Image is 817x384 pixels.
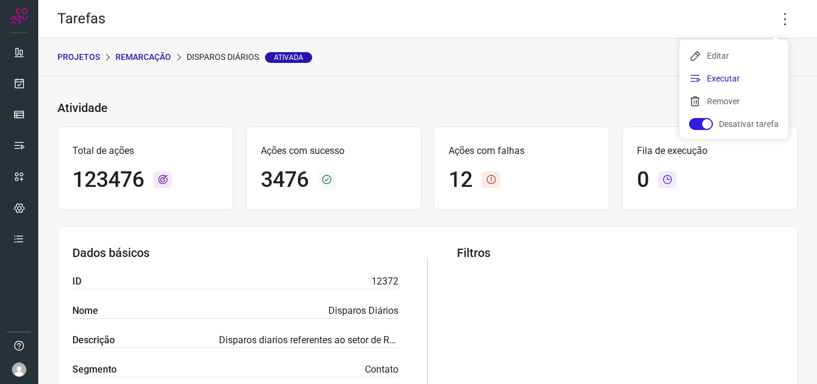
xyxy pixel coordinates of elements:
label: ID [72,274,81,289]
p: Disparos Diários [328,304,398,318]
label: Segmento [72,362,117,377]
p: 12372 [371,274,398,289]
img: avatar-user-boy.jpg [12,362,26,377]
label: Descrição [72,333,115,347]
h1: 0 [637,167,649,193]
p: PROJETOS [57,51,100,64]
h3: Dados básicos [72,246,398,260]
h2: Tarefas [57,10,105,28]
p: Disparos diarios referentes ao setor de Remacação [219,333,398,347]
li: Executar [679,69,788,88]
li: Remover [679,92,788,111]
p: Fila de execução [637,144,783,158]
li: Desativar tarefa [679,114,788,134]
p: Ações com falhas [449,144,595,158]
li: Editar [679,46,788,65]
h1: 12 [449,167,472,193]
p: Contato [365,362,398,377]
h3: Atividade [57,101,108,115]
h1: 3476 [261,167,309,193]
span: Ativada [265,52,312,63]
p: Remarcação [115,51,171,64]
img: Logo [10,7,28,25]
h1: 123476 [72,167,144,193]
label: Nome [72,304,98,318]
p: Disparos Diários [187,51,312,64]
h3: Filtros [457,246,783,260]
p: Total de ações [72,144,218,158]
p: Ações com sucesso [261,144,407,158]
